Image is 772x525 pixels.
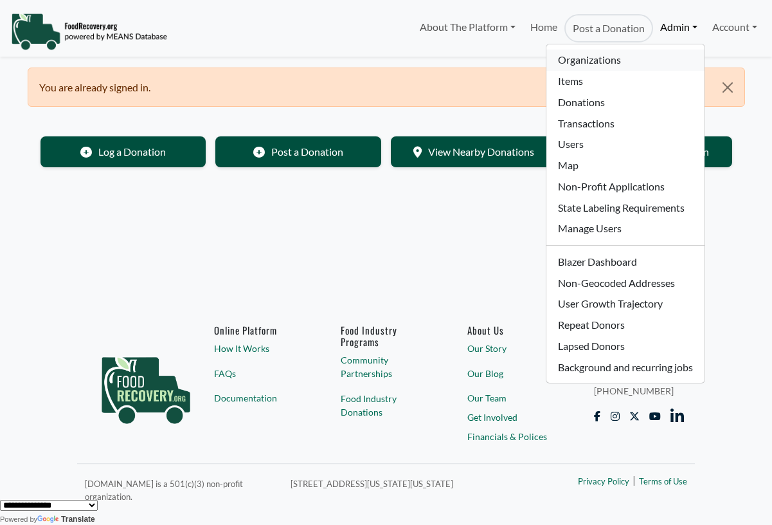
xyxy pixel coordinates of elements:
a: Background and recurring jobs [546,356,704,378]
a: State Labeling Requirements [546,197,704,218]
a: Organizations [546,50,704,71]
a: Items [546,71,704,92]
a: Translate [37,515,95,524]
a: Admin [653,14,705,40]
span: | [633,472,636,488]
a: Community Partnerships [341,353,431,380]
a: Non-Profit Applications [546,176,704,197]
a: Documentation [214,391,304,405]
a: How It Works [214,342,304,355]
img: food_recovery_green_logo-76242d7a27de7ed26b67be613a865d9c9037ba317089b267e0515145e5e51427.png [88,324,204,447]
a: Log a Donation [40,136,206,167]
a: Lapsed Donors [546,336,704,357]
a: Non-Geocoded Addresses [546,272,704,293]
a: Blazer Dashboard [546,251,704,272]
a: About Us [467,324,557,336]
a: Donations [546,91,704,113]
a: Account [705,14,764,40]
a: FAQs [214,367,304,380]
a: Transactions [546,113,704,134]
button: Close [711,68,744,107]
a: Financials & Polices [467,430,557,443]
a: Our Team [467,391,557,405]
a: Post a Donation [564,14,653,42]
a: Map [546,155,704,176]
a: Our Story [467,342,557,355]
a: Manage Users [546,218,704,239]
a: Home [523,14,564,42]
p: [STREET_ADDRESS][US_STATE][US_STATE] [291,475,532,491]
h6: Food Industry Programs [341,324,431,347]
a: [PHONE_NUMBER] [594,384,684,398]
a: Terms of Use [639,475,687,488]
ul: Admin [546,44,705,383]
a: Post a Donation [215,136,381,167]
a: Users [546,134,704,155]
div: You are already signed in. [28,68,745,107]
a: View Nearby Donations [391,136,557,167]
a: About The Platform [413,14,523,40]
a: User Growth Trajectory [546,293,704,315]
img: NavigationLogo_FoodRecovery-91c16205cd0af1ed486a0f1a7774a6544ea792ac00100771e7dd3ec7c0e58e41.png [11,12,167,51]
a: Our Blog [467,367,557,380]
img: Google Translate [37,515,61,524]
a: Get Involved [467,410,557,424]
p: [DOMAIN_NAME] is a 501(c)(3) non-profit organization. [85,475,275,503]
h6: Online Platform [214,324,304,336]
a: Repeat Donors [546,315,704,336]
a: Food Industry Donations [341,392,431,419]
a: Privacy Policy [578,475,629,488]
